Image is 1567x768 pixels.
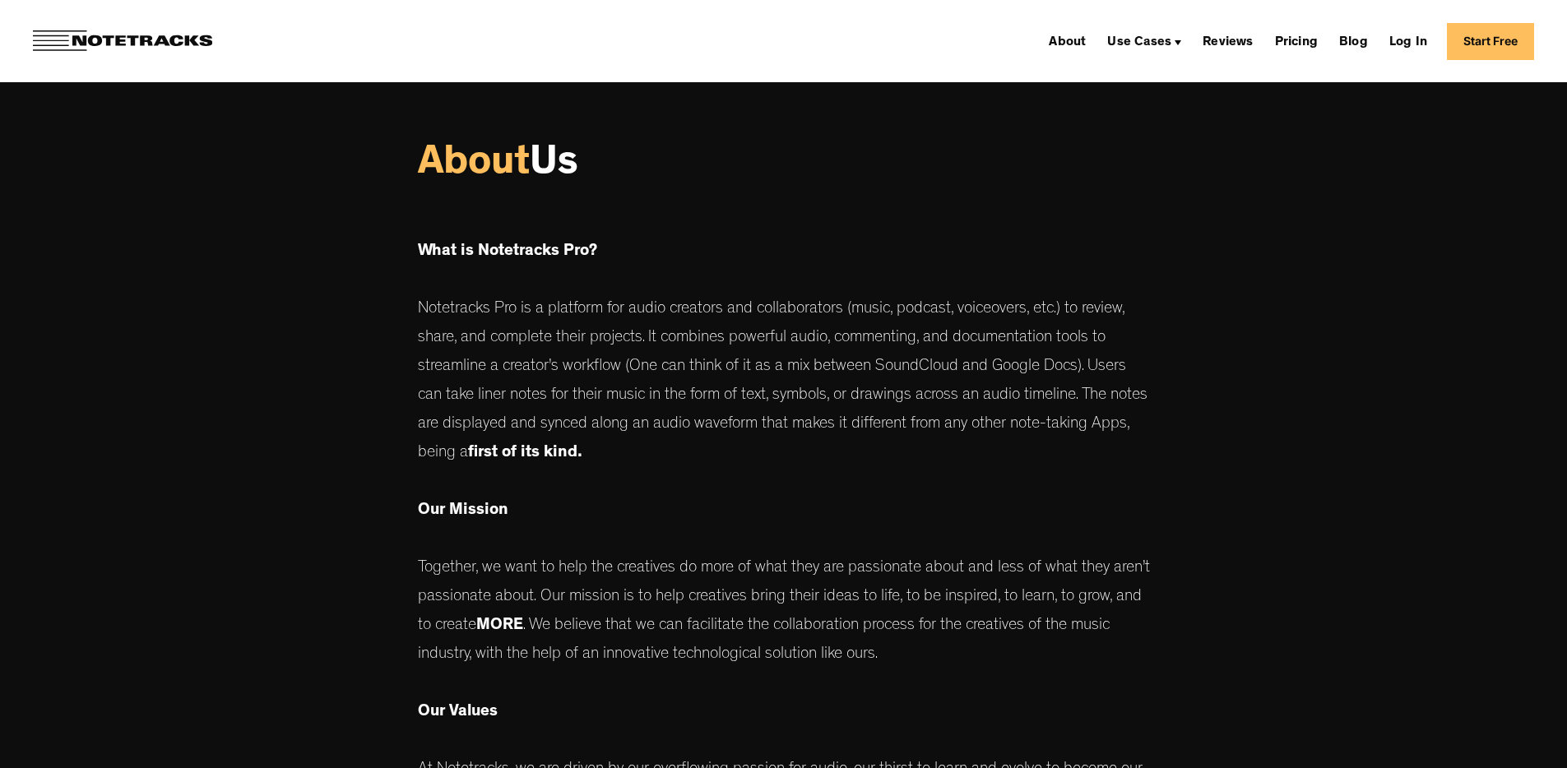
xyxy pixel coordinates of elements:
[1196,28,1259,54] a: Reviews
[1042,28,1092,54] a: About
[418,145,530,186] span: About
[418,243,597,260] strong: What is Notetracks Pro?
[1447,23,1534,60] a: Start Free
[418,140,1150,192] h1: Us
[418,445,582,519] strong: first of its kind. ‍ Our Mission
[476,618,523,634] strong: MORE
[1101,28,1188,54] div: Use Cases
[1383,28,1434,54] a: Log In
[1268,28,1324,54] a: Pricing
[1107,36,1171,49] div: Use Cases
[1333,28,1375,54] a: Blog
[418,704,498,720] strong: Our Values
